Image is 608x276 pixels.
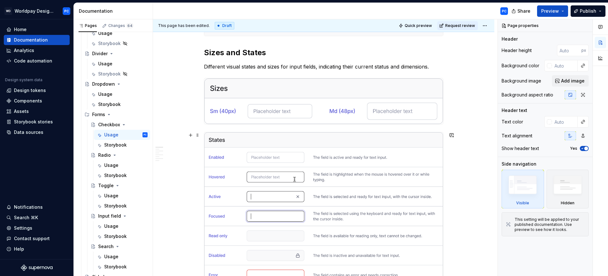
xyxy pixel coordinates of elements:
div: Storybook stories [14,119,53,125]
div: Storybook [98,40,121,47]
p: px [581,48,586,53]
span: Request review [445,23,475,28]
div: This setting will be applied to your published documentation. Use preview to see how it looks. [515,217,585,232]
div: Documentation [14,37,48,43]
div: Home [14,26,27,33]
div: Help [14,246,24,252]
div: Usage [104,132,118,138]
input: Auto [552,60,578,71]
div: Radio [98,152,111,158]
a: Storybook [94,201,150,211]
a: Usage [94,191,150,201]
p: Different visual states and sizes for input fields, indicating their current status and dimensions. [204,63,443,70]
a: Usage [94,252,150,262]
a: Storybook [88,69,150,79]
div: Hidden [561,200,574,206]
div: Header height [502,47,532,54]
button: Share [508,5,535,17]
a: Storybook [88,99,150,109]
div: Dropdown [92,81,115,87]
div: WD [4,7,12,15]
a: Storybook [94,170,150,181]
a: Usage [88,59,150,69]
div: Side navigation [502,161,536,167]
svg: Supernova Logo [21,265,53,271]
div: Storybook [104,203,127,209]
div: Data sources [14,129,43,135]
div: Forms [92,111,105,118]
div: Hidden [547,170,589,208]
a: Storybook [88,38,150,49]
div: Code automation [14,58,52,64]
div: Worldpay Design System [15,8,55,14]
button: Quick preview [397,21,435,30]
input: Auto [552,116,578,128]
label: Yes [570,146,577,151]
a: Usage [88,89,150,99]
div: PC [144,132,147,138]
div: Background image [502,78,541,84]
a: Code automation [4,56,70,66]
button: Add image [552,75,589,87]
div: Design tokens [14,87,46,94]
a: Assets [4,106,70,116]
span: Quick preview [405,23,432,28]
div: Storybook [98,101,121,108]
div: Documentation [79,8,150,14]
div: PC [64,9,69,14]
a: Settings [4,223,70,233]
div: Header [502,36,518,42]
div: Visible [502,170,544,208]
button: Search ⌘K [4,213,70,223]
a: Usage [94,160,150,170]
span: Add image [561,78,585,84]
div: Assets [14,108,29,115]
a: Components [4,96,70,106]
div: Text alignment [502,133,532,139]
a: Search [88,241,150,252]
div: Search [98,243,114,250]
div: Usage [104,223,118,229]
div: Settings [14,225,32,231]
button: WDWorldpay Design SystemPC [1,4,72,18]
div: Notifications [14,204,43,210]
div: Usage [104,162,118,168]
div: Storybook [104,142,127,148]
a: Radio [88,150,150,160]
div: Background aspect ratio [502,92,553,98]
button: Request review [437,21,478,30]
a: Divider [82,49,150,59]
div: Contact support [14,235,50,242]
div: Storybook [104,172,127,179]
a: Storybook [94,231,150,241]
div: Header text [502,107,527,114]
span: This page has been edited. [158,23,210,28]
div: Search ⌘K [14,214,38,221]
div: Usage [98,91,112,97]
a: Storybook [94,140,150,150]
a: Data sources [4,127,70,137]
div: Analytics [14,47,34,54]
button: Help [4,244,70,254]
span: 64 [126,23,133,28]
button: Preview [537,5,568,17]
h2: Sizes and States [204,48,443,58]
div: Forms [82,109,150,120]
span: Preview [541,8,559,14]
div: Components [14,98,42,104]
div: Usage [104,253,118,260]
div: Storybook [104,264,127,270]
span: Publish [580,8,596,14]
a: Usage [88,28,150,38]
div: Visible [516,200,529,206]
a: Design tokens [4,85,70,95]
div: Pages [79,23,97,28]
div: Storybook [98,71,121,77]
div: PC [502,9,507,14]
div: Usage [98,30,112,36]
a: Analytics [4,45,70,56]
div: Show header text [502,145,539,152]
div: Changes [108,23,133,28]
span: Share [517,8,530,14]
